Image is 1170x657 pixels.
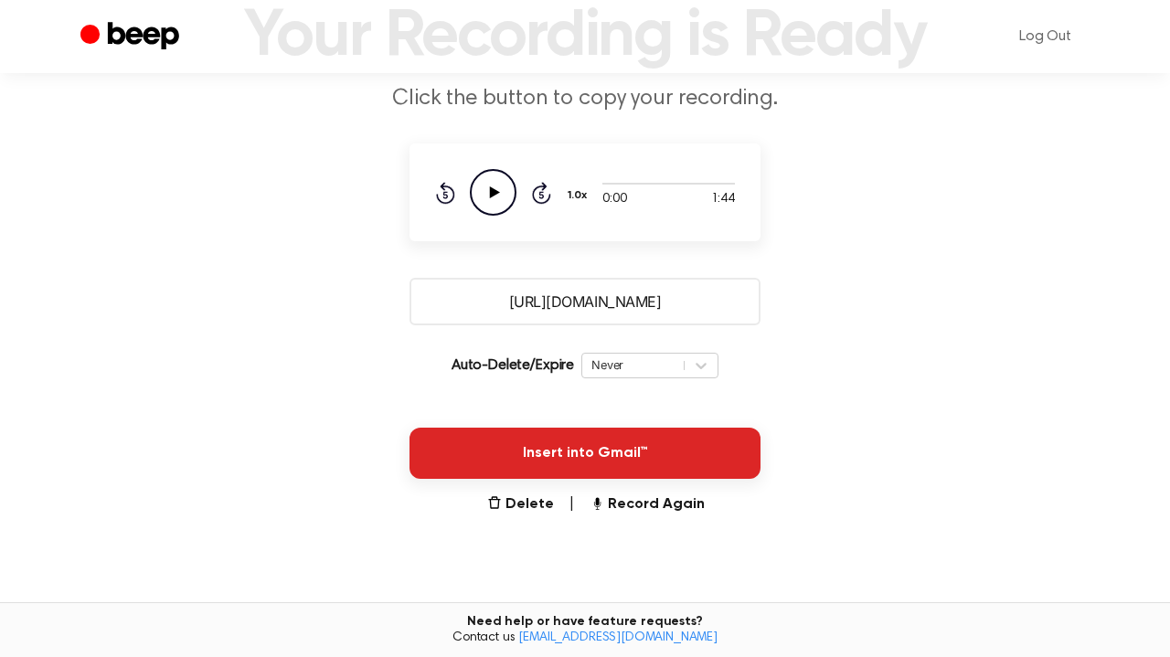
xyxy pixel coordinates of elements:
[452,355,574,376] p: Auto-Delete/Expire
[566,180,594,211] button: 1.0x
[234,84,936,114] p: Click the button to copy your recording.
[409,428,760,479] button: Insert into Gmail™
[591,356,675,374] div: Never
[518,631,718,644] a: [EMAIL_ADDRESS][DOMAIN_NAME]
[590,493,705,515] button: Record Again
[80,19,184,55] a: Beep
[1001,15,1090,58] a: Log Out
[487,493,554,515] button: Delete
[711,190,735,209] span: 1:44
[11,631,1159,647] span: Contact us
[602,190,626,209] span: 0:00
[569,493,575,515] span: |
